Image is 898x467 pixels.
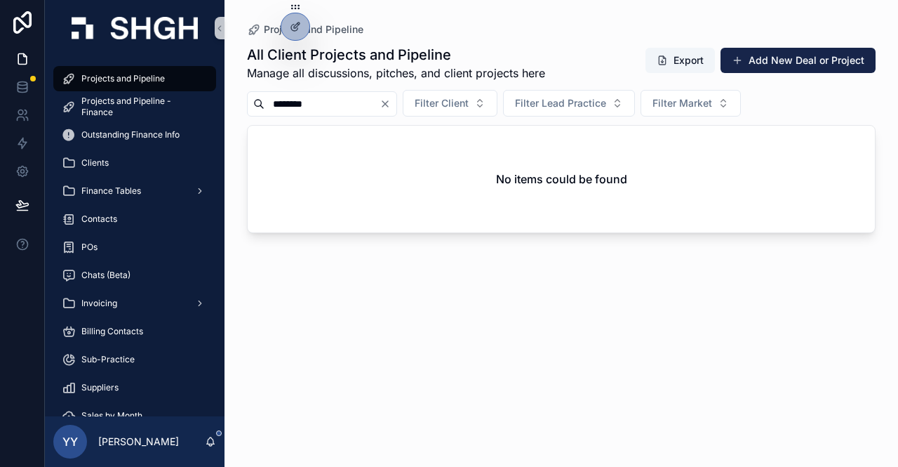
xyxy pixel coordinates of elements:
span: Outstanding Finance Info [81,129,180,140]
a: Contacts [53,206,216,232]
a: Outstanding Finance Info [53,122,216,147]
a: Finance Tables [53,178,216,204]
a: Clients [53,150,216,176]
h2: No items could be found [496,171,627,188]
span: Filter Market [652,96,712,110]
span: Manage all discussions, pitches, and client projects here [247,65,545,81]
a: Projects and Pipeline [53,66,216,91]
a: Suppliers [53,375,216,400]
span: POs [81,242,98,253]
span: Contacts [81,213,117,225]
button: Select Button [503,90,635,117]
button: Select Button [641,90,741,117]
span: Finance Tables [81,185,141,197]
span: YY [62,433,78,450]
span: Chats (Beta) [81,270,130,281]
span: Projects and Pipeline - Finance [81,96,202,118]
a: Invoicing [53,291,216,316]
img: App logo [72,17,198,39]
button: Export [645,48,715,73]
span: Sales by Month [81,410,142,421]
span: Filter Client [415,96,469,110]
span: Clients [81,157,109,169]
a: Sales by Month [53,403,216,428]
h1: All Client Projects and Pipeline [247,45,545,65]
button: Add New Deal or Project [721,48,876,73]
a: Projects and Pipeline [247,22,363,37]
a: Sub-Practice [53,347,216,372]
a: Billing Contacts [53,319,216,344]
button: Clear [380,98,396,110]
span: Projects and Pipeline [264,22,363,37]
a: Chats (Beta) [53,263,216,288]
span: Sub-Practice [81,354,135,365]
span: Projects and Pipeline [81,73,165,84]
div: scrollable content [45,56,224,416]
span: Suppliers [81,382,119,393]
p: [PERSON_NAME] [98,435,179,449]
span: Filter Lead Practice [515,96,606,110]
button: Select Button [403,90,497,117]
span: Billing Contacts [81,326,143,337]
span: Invoicing [81,298,117,309]
a: Projects and Pipeline - Finance [53,94,216,119]
a: POs [53,235,216,260]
